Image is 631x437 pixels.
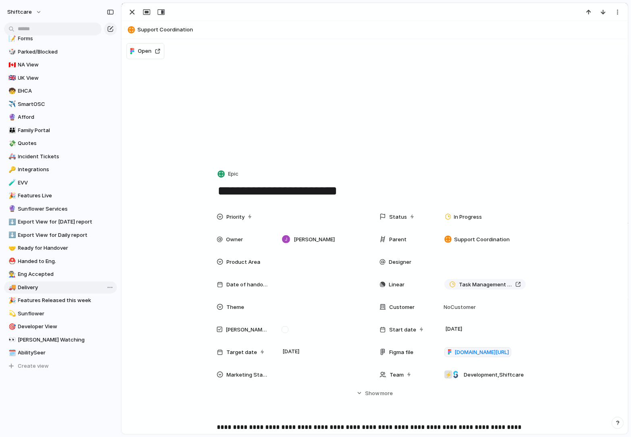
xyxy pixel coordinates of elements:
a: 🚚Delivery [4,282,117,294]
span: Integrations [18,166,114,174]
button: 🔮 [7,205,15,213]
span: Development , Shiftcare [464,371,524,379]
div: 🧒 [8,87,14,96]
div: 🔑 [8,165,14,174]
a: ✈️SmartOSC [4,98,117,110]
span: Ready for Handover [18,244,114,252]
button: ⬇️ [7,231,15,239]
button: Open [127,43,164,59]
div: ⛑️ [8,257,14,266]
span: Export View for Daily report [18,231,114,239]
a: 🚑Incident Tickets [4,151,117,163]
a: ⬇️Export View for Daily report [4,229,117,241]
div: 💫 [8,309,14,318]
span: Designer [389,258,411,266]
a: ⬇️Export View for [DATE] report [4,216,117,228]
span: Task Management phase 1 [459,281,512,289]
a: 🤝Ready for Handover [4,242,117,254]
span: Product Area [226,258,260,266]
a: 🧪EVV [4,177,117,189]
div: 🎉Features Live [4,190,117,202]
span: Create view [18,362,49,370]
div: 👪 [8,126,14,135]
button: shiftcare [4,6,46,19]
span: Status [389,213,407,221]
button: 🔑 [7,166,15,174]
span: No Customer [441,303,476,311]
div: ✈️ [8,99,14,109]
span: Features Released this week [18,296,114,304]
button: ⛑️ [7,257,15,265]
button: 🎉 [7,296,15,304]
span: [DATE] [280,347,302,356]
button: 🧪 [7,179,15,187]
div: 🎲 [8,47,14,56]
div: 🔑Integrations [4,164,117,176]
span: Eng Accepted [18,270,114,278]
span: Target date [226,348,257,356]
div: 🎲Parked/Blocked [4,46,117,58]
span: Delivery [18,284,114,292]
button: 🎉 [7,192,15,200]
a: 📝Forms [4,33,117,45]
div: 🇬🇧 [8,73,14,83]
div: 🧪 [8,178,14,187]
span: Sunflower [18,310,114,318]
div: 🇨🇦NA View [4,59,117,71]
button: Support Coordination [125,23,624,36]
span: Owner [226,236,243,244]
div: 🔮 [8,204,14,213]
a: ⛑️Handed to Eng. [4,255,117,267]
span: Support Coordination [454,236,510,244]
div: 🇨🇦 [8,60,14,70]
div: 🎉 [8,296,14,305]
span: Open [138,47,152,55]
span: SmartOSC [18,100,114,108]
button: ✈️ [7,100,15,108]
span: UK View [18,74,114,82]
span: Features Live [18,192,114,200]
button: 🧒 [7,87,15,95]
span: EVV [18,179,114,187]
div: 💫Sunflower [4,308,117,320]
button: 💫 [7,310,15,318]
button: 🎯 [7,323,15,331]
span: Sunflower Services [18,205,114,213]
span: NA View [18,61,114,69]
span: Afford [18,113,114,121]
a: 👪Family Portal [4,124,117,137]
button: 🇨🇦 [7,61,15,69]
div: 👨‍🏭 [8,270,14,279]
span: Theme [226,303,244,311]
a: 👀[PERSON_NAME] Watching [4,334,117,346]
button: 🚑 [7,153,15,161]
span: [DATE] [443,324,465,334]
span: Forms [18,35,114,43]
button: ⬇️ [7,218,15,226]
a: 🎉Features Released this week [4,294,117,307]
span: Quotes [18,139,114,147]
a: 🇬🇧UK View [4,72,117,84]
div: ⚡ [444,371,452,379]
span: Start date [389,326,416,334]
span: [PERSON_NAME] [294,236,335,244]
button: 🔮 [7,113,15,121]
span: shiftcare [7,8,32,16]
span: Show [365,389,380,398]
span: [PERSON_NAME] Watching [18,336,114,344]
span: Incident Tickets [18,153,114,161]
a: 🎯Developer View [4,321,117,333]
a: Task Management phase 1 [444,279,526,290]
button: 📝 [7,35,15,43]
div: 🗓️AbilitySeer [4,347,117,359]
span: In Progress [454,213,482,221]
a: 💸Quotes [4,137,117,149]
div: 📝 [8,34,14,43]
